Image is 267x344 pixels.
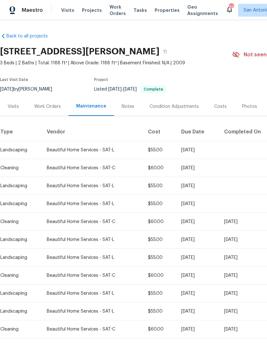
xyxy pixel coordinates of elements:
[181,254,214,261] div: [DATE]
[159,46,171,57] button: Copy Address
[148,236,171,243] div: $55.00
[181,165,214,171] div: [DATE]
[148,183,171,189] div: $55.00
[148,254,171,261] div: $55.00
[148,201,171,207] div: $55.00
[0,290,36,297] div: Landscaping
[148,326,171,332] div: $60.00
[0,254,36,261] div: Landscaping
[143,123,176,141] th: Cost
[47,183,138,189] div: Beautiful Home Services - SAT-L
[8,103,19,110] div: Visits
[0,201,36,207] div: Landscaping
[0,326,36,332] div: Cleaning
[47,254,138,261] div: Beautiful Home Services - SAT-L
[82,7,102,13] span: Projects
[176,123,219,141] th: Due Date
[0,165,36,171] div: Cleaning
[181,272,214,279] div: [DATE]
[242,103,257,110] div: Photos
[133,8,147,12] span: Tasks
[47,201,138,207] div: Beautiful Home Services - SAT-L
[47,290,138,297] div: Beautiful Home Services - SAT-L
[150,103,199,110] div: Condition Adjustments
[148,165,171,171] div: $60.00
[181,147,214,153] div: [DATE]
[108,87,137,92] span: -
[109,4,126,17] span: Work Orders
[181,326,214,332] div: [DATE]
[22,7,43,13] span: Maestro
[148,147,171,153] div: $55.00
[47,147,138,153] div: Beautiful Home Services - SAT-L
[0,147,36,153] div: Landscaping
[61,7,74,13] span: Visits
[0,236,36,243] div: Landscaping
[0,219,36,225] div: Cleaning
[148,272,171,279] div: $60.00
[94,87,166,92] span: Listed
[47,308,138,315] div: Beautiful Home Services - SAT-L
[47,236,138,243] div: Beautiful Home Services - SAT-L
[181,308,214,315] div: [DATE]
[181,183,214,189] div: [DATE]
[0,308,36,315] div: Landscaping
[0,183,36,189] div: Landscaping
[155,7,180,13] span: Properties
[181,201,214,207] div: [DATE]
[214,103,227,110] div: Costs
[34,103,61,110] div: Work Orders
[181,219,214,225] div: [DATE]
[181,236,214,243] div: [DATE]
[108,87,122,92] span: [DATE]
[187,4,218,17] span: Geo Assignments
[0,272,36,279] div: Cleaning
[148,290,171,297] div: $55.00
[76,103,106,109] div: Maintenance
[47,326,138,332] div: Beautiful Home Services - SAT-C
[94,78,108,82] span: Project
[122,103,134,110] div: Notes
[148,308,171,315] div: $55.00
[47,272,138,279] div: Beautiful Home Services - SAT-C
[47,165,138,171] div: Beautiful Home Services - SAT-C
[123,87,137,92] span: [DATE]
[229,4,233,10] div: 32
[148,219,171,225] div: $60.00
[47,219,138,225] div: Beautiful Home Services - SAT-C
[42,123,143,141] th: Vendor
[181,290,214,297] div: [DATE]
[141,87,166,91] span: Complete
